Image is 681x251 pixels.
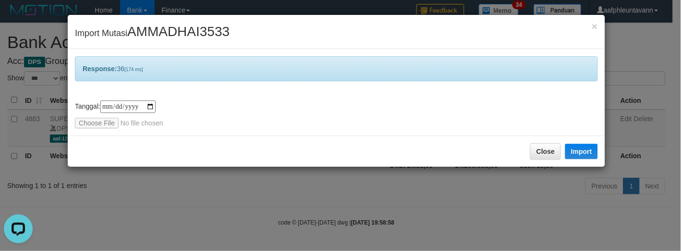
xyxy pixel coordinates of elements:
span: Import Mutasi [75,28,230,38]
button: Import [565,144,598,159]
button: Close [530,143,561,160]
span: AMMADHAI3533 [127,24,230,39]
button: Open LiveChat chat widget [4,4,33,33]
b: Response: [83,65,117,73]
div: Tanggal: [75,100,598,128]
div: 36 [75,56,598,81]
span: × [592,21,598,32]
span: [174 ms] [124,67,143,72]
button: Close [592,21,598,31]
